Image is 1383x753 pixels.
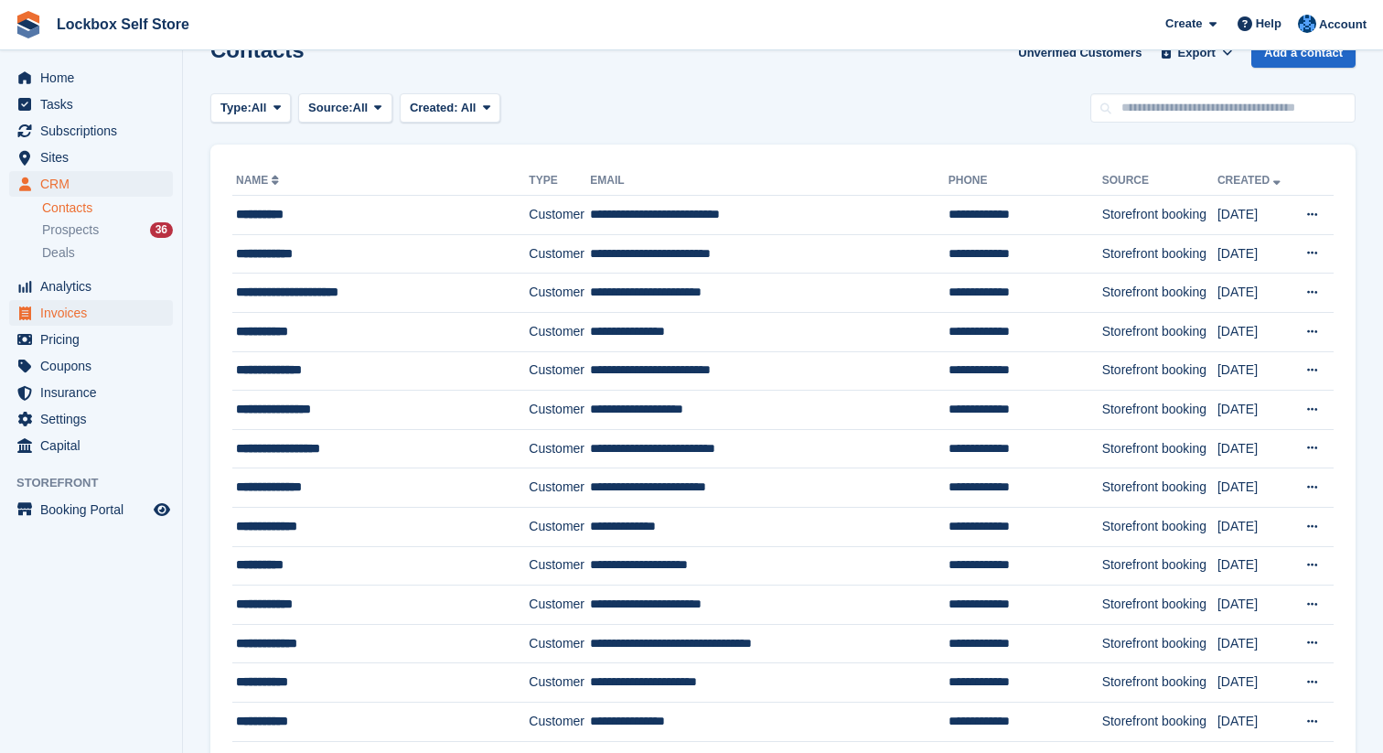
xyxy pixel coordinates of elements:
[529,429,590,468] td: Customer
[1217,174,1284,187] a: Created
[1217,351,1292,391] td: [DATE]
[40,353,150,379] span: Coupons
[40,145,150,170] span: Sites
[1102,663,1217,703] td: Storefront booking
[9,171,173,197] a: menu
[1165,15,1202,33] span: Create
[42,221,99,239] span: Prospects
[1102,429,1217,468] td: Storefront booking
[529,167,590,196] th: Type
[353,99,369,117] span: All
[9,433,173,458] a: menu
[40,274,150,299] span: Analytics
[9,274,173,299] a: menu
[298,93,392,124] button: Source: All
[1102,167,1217,196] th: Source
[1217,663,1292,703] td: [DATE]
[410,101,458,114] span: Created:
[1217,507,1292,546] td: [DATE]
[1217,702,1292,741] td: [DATE]
[529,312,590,351] td: Customer
[1102,312,1217,351] td: Storefront booking
[42,243,173,263] a: Deals
[9,300,173,326] a: menu
[1217,312,1292,351] td: [DATE]
[529,468,590,508] td: Customer
[9,353,173,379] a: menu
[40,380,150,405] span: Insurance
[529,624,590,663] td: Customer
[1102,586,1217,625] td: Storefront booking
[1102,196,1217,235] td: Storefront booking
[1011,38,1149,68] a: Unverified Customers
[42,199,173,217] a: Contacts
[1217,546,1292,586] td: [DATE]
[40,497,150,522] span: Booking Portal
[1102,391,1217,430] td: Storefront booking
[1217,234,1292,274] td: [DATE]
[40,118,150,144] span: Subscriptions
[15,11,42,38] img: stora-icon-8386f47178a22dfd0bd8f6a31ec36ba5ce8667c1dd55bd0f319d3a0aa187defe.svg
[42,221,173,240] a: Prospects 36
[40,406,150,432] span: Settings
[40,433,150,458] span: Capital
[590,167,948,196] th: Email
[210,93,291,124] button: Type: All
[1102,234,1217,274] td: Storefront booking
[1217,274,1292,313] td: [DATE]
[529,546,590,586] td: Customer
[1217,586,1292,625] td: [DATE]
[529,234,590,274] td: Customer
[1298,15,1316,33] img: Naomi Davies
[529,351,590,391] td: Customer
[1256,15,1281,33] span: Help
[252,99,267,117] span: All
[40,171,150,197] span: CRM
[9,380,173,405] a: menu
[529,196,590,235] td: Customer
[1217,391,1292,430] td: [DATE]
[1102,468,1217,508] td: Storefront booking
[529,663,590,703] td: Customer
[308,99,352,117] span: Source:
[1251,38,1356,68] a: Add a contact
[1102,274,1217,313] td: Storefront booking
[9,145,173,170] a: menu
[9,327,173,352] a: menu
[1217,624,1292,663] td: [DATE]
[236,174,283,187] a: Name
[529,702,590,741] td: Customer
[220,99,252,117] span: Type:
[40,300,150,326] span: Invoices
[151,499,173,521] a: Preview store
[40,327,150,352] span: Pricing
[1102,702,1217,741] td: Storefront booking
[9,406,173,432] a: menu
[49,9,197,39] a: Lockbox Self Store
[9,497,173,522] a: menu
[16,474,182,492] span: Storefront
[1178,44,1216,62] span: Export
[150,222,173,238] div: 36
[42,244,75,262] span: Deals
[1102,351,1217,391] td: Storefront booking
[529,274,590,313] td: Customer
[1102,507,1217,546] td: Storefront booking
[1217,196,1292,235] td: [DATE]
[9,91,173,117] a: menu
[461,101,477,114] span: All
[949,167,1102,196] th: Phone
[1102,624,1217,663] td: Storefront booking
[400,93,500,124] button: Created: All
[1156,38,1237,68] button: Export
[9,118,173,144] a: menu
[529,586,590,625] td: Customer
[529,391,590,430] td: Customer
[210,38,305,62] h1: Contacts
[1319,16,1367,34] span: Account
[529,507,590,546] td: Customer
[9,65,173,91] a: menu
[40,65,150,91] span: Home
[40,91,150,117] span: Tasks
[1217,468,1292,508] td: [DATE]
